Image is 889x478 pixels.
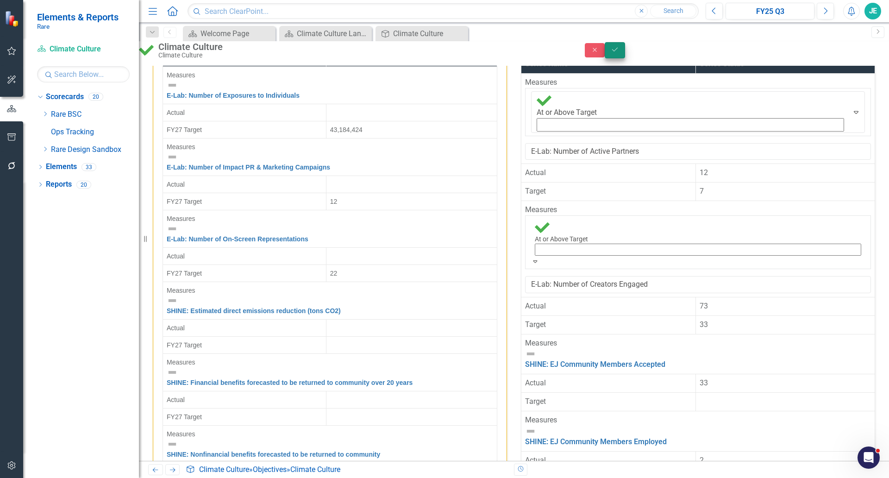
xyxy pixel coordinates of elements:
[525,205,871,215] div: Measures
[76,181,91,189] div: 20
[163,67,497,104] td: Double-Click to Edit Right Click for Context Menu
[167,198,202,205] span: FY27 Target
[167,70,493,80] div: Measures
[200,28,273,39] div: Welcome Page
[525,415,871,426] div: Measures
[167,396,185,403] span: Actual
[163,121,326,138] td: Double-Click to Edit
[46,179,72,190] a: Reports
[167,358,493,367] div: Measures
[51,109,139,120] a: Rare BSC
[167,142,493,151] div: Measures
[167,164,330,171] a: E-Lab: Number of Impact PR & Marketing Campaigns
[326,104,497,121] td: Double-Click to Edit
[253,465,287,474] a: Objectives
[525,77,871,88] div: Measures
[525,338,871,349] div: Measures
[37,44,130,55] a: Climate Culture
[330,198,338,205] span: 12
[163,193,326,210] td: Double-Click to Edit
[326,337,497,354] td: Double-Click to Edit
[525,143,871,160] input: Name
[864,3,881,19] button: JE
[163,138,497,176] td: Double-Click to Edit Right Click for Context Menu
[167,286,493,295] div: Measures
[535,234,861,244] div: At or Above Target
[46,162,77,172] a: Elements
[167,235,308,243] a: E-Lab: Number of On-Screen Representations
[186,465,507,475] div: » »
[158,52,566,59] div: Climate Culture
[46,92,84,102] a: Scorecards
[51,127,139,138] a: Ops Tracking
[167,341,202,349] span: FY27 Target
[167,324,185,332] span: Actual
[525,187,546,195] span: Target
[700,187,704,195] span: 7
[537,93,551,107] img: At or Above Target
[167,439,178,450] img: Not Defined
[163,337,326,354] td: Double-Click to Edit
[700,320,708,329] span: 33
[326,409,497,426] td: Double-Click to Edit
[163,391,326,409] td: Double-Click to Edit
[37,66,130,82] input: Search Below...
[167,252,185,260] span: Actual
[167,214,493,223] div: Measures
[525,302,546,310] span: Actual
[167,307,341,314] a: SHINE: Estimated direct emissions reduction (tons CO2)
[525,397,546,406] span: Target
[525,456,546,465] span: Actual
[393,28,466,39] div: Climate Culture
[167,429,493,439] div: Measures
[700,302,708,310] span: 73
[88,93,103,101] div: 20
[326,121,497,138] td: Double-Click to Edit
[537,107,844,118] div: At or Above Target
[163,409,326,426] td: Double-Click to Edit
[163,282,497,320] td: Double-Click to Edit Right Click for Context Menu
[167,181,185,188] span: Actual
[378,28,466,39] a: Climate Culture
[326,320,497,337] td: Double-Click to Edit
[726,3,814,19] button: FY25 Q3
[700,378,708,387] span: 33
[163,104,326,121] td: Double-Click to Edit
[525,320,546,329] span: Target
[282,28,369,39] a: Climate Culture Landing Page
[858,447,880,469] iframe: Intercom live chat
[81,163,96,171] div: 33
[188,3,699,19] input: Search ClearPoint...
[167,80,178,91] img: Not Defined
[700,456,704,465] span: 2
[167,151,178,163] img: Not Defined
[163,265,326,282] td: Double-Click to Edit
[185,28,273,39] a: Welcome Page
[199,465,249,474] a: Climate Culture
[167,295,178,306] img: Not Defined
[37,23,119,30] small: Rare
[167,109,185,116] span: Actual
[326,391,497,409] td: Double-Click to Edit
[163,248,326,265] td: Double-Click to Edit
[163,426,497,463] td: Double-Click to Edit Right Click for Context Menu
[525,168,546,177] span: Actual
[525,360,665,369] a: SHINE: EJ Community Members Accepted
[51,145,139,155] a: Rare Design Sandbox
[525,378,546,387] span: Actual
[290,465,340,474] div: Climate Culture
[525,276,871,293] input: Name
[37,12,119,23] span: Elements & Reports
[664,7,683,14] span: Search
[5,11,21,27] img: ClearPoint Strategy
[167,451,380,458] a: SHINE: Nonfinancial benefits forecasted to be returned to community
[330,270,338,277] span: 22
[167,223,178,234] img: Not Defined
[139,42,154,57] img: At or Above Target
[326,265,497,282] td: Double-Click to Edit
[163,210,497,248] td: Double-Click to Edit Right Click for Context Menu
[167,92,300,99] a: E-Lab: Number of Exposures to Individuals
[163,354,497,391] td: Double-Click to Edit Right Click for Context Menu
[167,379,413,386] a: SHINE: Financial benefits forecasted to be returned to community over 20 years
